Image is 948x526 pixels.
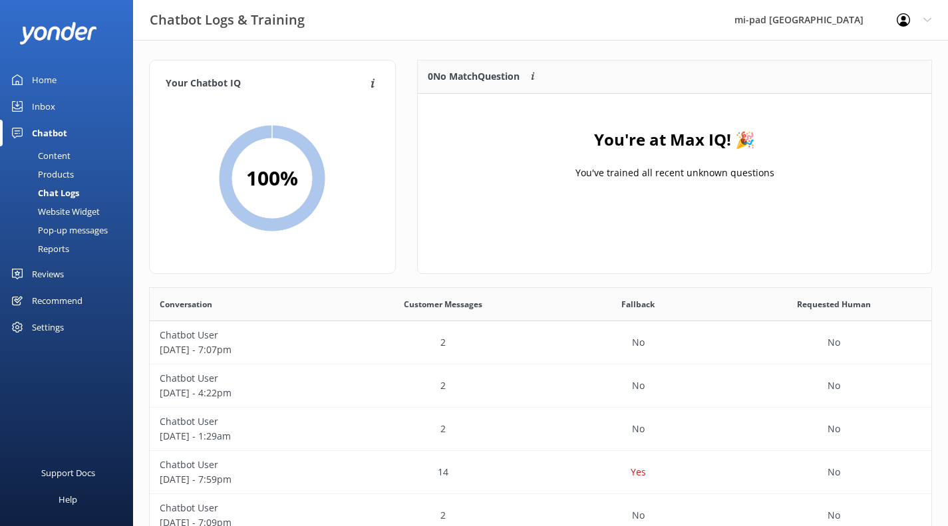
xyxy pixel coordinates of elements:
p: Yes [631,465,646,479]
a: Products [8,165,133,184]
div: Support Docs [41,460,95,486]
p: 0 No Match Question [428,69,520,84]
p: [DATE] - 1:29am [160,429,335,444]
span: Conversation [160,298,212,311]
a: Content [8,146,133,165]
div: Help [59,486,77,513]
p: No [828,335,840,350]
h4: You're at Max IQ! 🎉 [594,127,755,152]
p: [DATE] - 7:59pm [160,472,335,487]
p: No [632,508,645,523]
p: No [828,378,840,393]
div: Settings [32,314,64,340]
h4: Your Chatbot IQ [166,76,367,91]
div: Reports [8,239,69,258]
a: Chat Logs [8,184,133,202]
p: No [828,508,840,523]
span: Fallback [621,298,655,311]
img: yonder-white-logo.png [20,22,96,44]
p: 2 [440,422,446,436]
div: Reviews [32,261,64,287]
p: 14 [438,465,448,479]
p: No [632,335,645,350]
p: 2 [440,378,446,393]
p: 2 [440,508,446,523]
h2: 100 % [246,162,298,194]
p: No [632,378,645,393]
div: Recommend [32,287,82,314]
div: Website Widget [8,202,100,221]
div: grid [418,94,931,227]
p: Chatbot User [160,414,335,429]
p: No [632,422,645,436]
span: Customer Messages [404,298,482,311]
p: No [828,422,840,436]
div: row [150,321,931,364]
div: Chatbot [32,120,67,146]
p: You've trained all recent unknown questions [575,166,774,180]
div: Products [8,165,74,184]
div: Content [8,146,71,165]
p: Chatbot User [160,371,335,386]
div: Home [32,66,57,93]
p: Chatbot User [160,501,335,515]
div: row [150,451,931,494]
a: Website Widget [8,202,133,221]
div: row [150,364,931,408]
a: Reports [8,239,133,258]
p: [DATE] - 4:22pm [160,386,335,400]
div: Chat Logs [8,184,79,202]
a: Pop-up messages [8,221,133,239]
p: Chatbot User [160,328,335,342]
div: Pop-up messages [8,221,108,239]
p: 2 [440,335,446,350]
p: No [828,465,840,479]
p: [DATE] - 7:07pm [160,342,335,357]
h3: Chatbot Logs & Training [150,9,305,31]
span: Requested Human [797,298,871,311]
div: Inbox [32,93,55,120]
p: Chatbot User [160,458,335,472]
div: row [150,408,931,451]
